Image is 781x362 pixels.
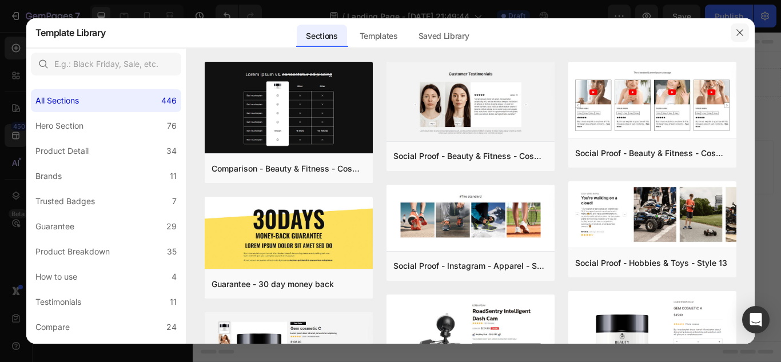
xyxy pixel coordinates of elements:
[350,25,407,47] div: Templates
[568,62,736,141] img: sp8.png
[575,146,730,160] div: Social Proof - Beauty & Fitness - Cosmetic - Style 8
[166,320,177,334] div: 24
[35,119,83,133] div: Hero Section
[212,277,334,291] div: Guarantee - 30 day money back
[220,146,289,158] div: Choose templates
[170,295,177,309] div: 11
[310,146,370,158] div: Generate layout
[205,197,373,271] img: g30.png
[297,25,346,47] div: Sections
[393,149,548,163] div: Social Proof - Beauty & Fitness - Cosmetic - Style 16
[393,146,463,158] div: Add blank section
[205,62,373,156] img: c19.png
[214,160,293,170] span: inspired by CRO experts
[35,220,74,233] div: Guarantee
[575,256,727,270] div: Social Proof - Hobbies & Toys - Style 13
[409,25,479,47] div: Saved Library
[320,54,380,63] div: Drop element here
[35,169,62,183] div: Brands
[35,245,110,258] div: Product Breakdown
[166,220,177,233] div: 29
[172,194,177,208] div: 7
[742,306,770,333] div: Open Intercom Messenger
[172,270,177,284] div: 4
[161,94,177,108] div: 446
[386,185,555,247] img: sp30.png
[308,160,369,170] span: from URL or image
[386,62,555,144] img: sp16.png
[35,94,79,108] div: All Sections
[35,270,77,284] div: How to use
[568,181,736,247] img: sp13.png
[167,119,177,133] div: 76
[35,320,70,334] div: Compare
[170,169,177,183] div: 11
[31,53,181,75] input: E.g.: Black Friday, Sale, etc.
[393,259,548,273] div: Social Proof - Instagram - Apparel - Shoes - Style 30
[35,18,106,47] h2: Template Library
[212,162,366,176] div: Comparison - Beauty & Fitness - Cosmetic - Ingredients - Style 19
[167,245,177,258] div: 35
[316,120,370,132] span: Add section
[35,295,81,309] div: Testimonials
[35,194,95,208] div: Trusted Badges
[35,144,89,158] div: Product Detail
[166,144,177,158] div: 34
[385,160,470,170] span: then drag & drop elements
